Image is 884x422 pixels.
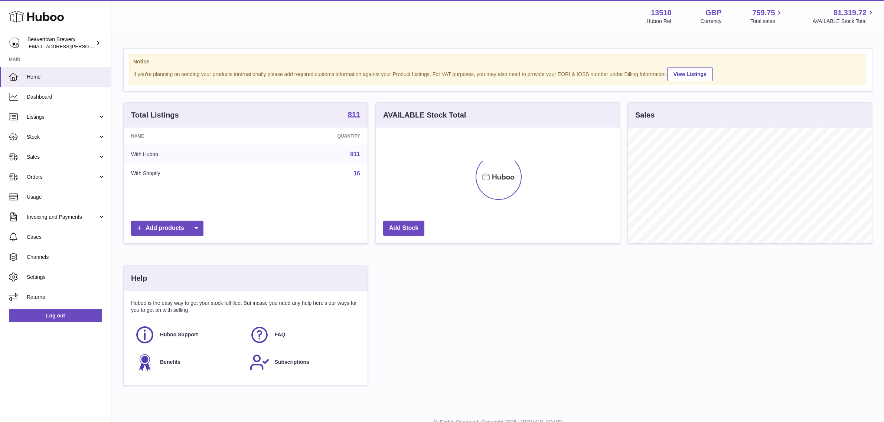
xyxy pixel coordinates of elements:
a: 16 [353,170,360,177]
span: Settings [27,274,105,281]
span: FAQ [275,331,286,338]
span: Dashboard [27,93,105,100]
span: Listings [27,113,98,121]
a: View Listings [667,67,713,81]
a: FAQ [249,325,357,345]
th: Name [124,128,255,145]
h3: Sales [635,110,655,120]
a: 81,319.72 AVAILABLE Stock Total [812,8,875,25]
span: [EMAIL_ADDRESS][PERSON_NAME][DOMAIN_NAME] [27,43,149,49]
a: Add Stock [383,221,424,236]
span: Huboo Support [160,331,198,338]
a: 811 [348,111,360,120]
span: Sales [27,154,98,161]
span: Cases [27,234,105,241]
span: Usage [27,194,105,201]
p: Huboo is the easy way to get your stock fulfilled. But incase you need any help here's our ways f... [131,300,360,314]
span: Orders [27,174,98,181]
strong: Notice [133,58,862,65]
h3: Total Listings [131,110,179,120]
span: Benefits [160,359,180,366]
span: Channels [27,254,105,261]
th: Quantity [255,128,368,145]
span: Subscriptions [275,359,309,366]
strong: 811 [348,111,360,118]
strong: GBP [705,8,721,18]
span: 759.75 [752,8,775,18]
a: Add products [131,221,203,236]
span: Home [27,73,105,80]
a: 759.75 Total sales [750,8,783,25]
a: Subscriptions [249,352,357,372]
span: 81,319.72 [834,8,867,18]
span: Invoicing and Payments [27,214,98,221]
td: With Huboo [124,145,255,164]
span: Total sales [750,18,783,25]
span: Stock [27,133,98,141]
a: Huboo Support [135,325,242,345]
div: If you're planning on sending your products internationally please add required customs informati... [133,66,862,81]
a: 811 [350,151,360,157]
strong: 13510 [651,8,672,18]
span: Returns [27,294,105,301]
span: AVAILABLE Stock Total [812,18,875,25]
a: Benefits [135,352,242,372]
img: kit.lowe@beavertownbrewery.co.uk [9,37,20,49]
h3: AVAILABLE Stock Total [383,110,466,120]
div: Huboo Ref [647,18,672,25]
div: Beavertown Brewery [27,36,94,50]
h3: Help [131,273,147,283]
div: Currency [701,18,722,25]
a: Log out [9,309,102,322]
td: With Shopify [124,164,255,183]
